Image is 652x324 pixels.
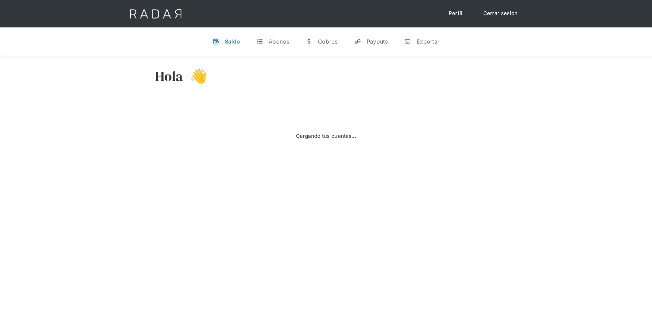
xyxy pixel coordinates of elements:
[367,38,388,45] div: Payouts
[269,38,289,45] div: Abonos
[225,38,240,45] div: Saldo
[476,7,525,20] a: Cerrar sesión
[417,38,439,45] div: Exportar
[404,38,411,45] div: n
[183,68,207,85] h3: 👋
[256,38,263,45] div: t
[296,132,356,140] div: Cargando tus cuentas...
[306,38,312,45] div: w
[354,38,361,45] div: y
[318,38,338,45] div: Cobros
[213,38,219,45] div: v
[442,7,470,20] a: Perfil
[155,68,183,85] h3: Hola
